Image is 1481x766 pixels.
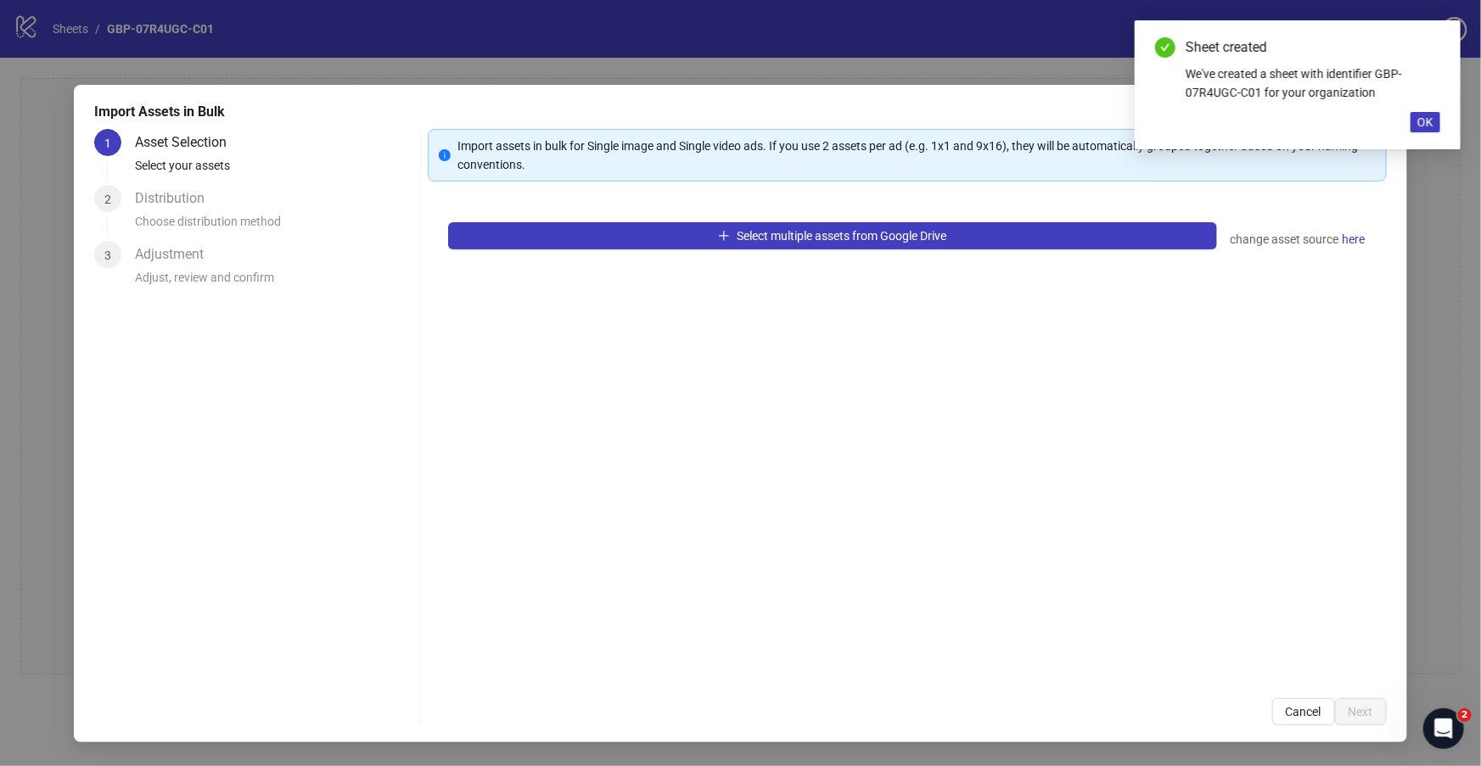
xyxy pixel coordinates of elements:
[135,212,413,241] div: Choose distribution method
[135,268,413,297] div: Adjust, review and confirm
[719,230,731,242] span: plus
[1343,230,1366,249] span: here
[1423,708,1464,749] iframe: Intercom live chat
[104,193,111,206] span: 2
[135,129,240,156] div: Asset Selection
[1411,112,1440,132] button: OK
[1286,705,1321,718] span: Cancel
[94,102,1387,122] div: Import Assets in Bulk
[104,249,111,262] span: 3
[738,229,947,243] span: Select multiple assets from Google Drive
[1417,115,1433,129] span: OK
[1272,698,1335,725] button: Cancel
[449,222,1217,249] button: Select multiple assets from Google Drive
[135,241,217,268] div: Adjustment
[1342,229,1366,249] a: here
[135,185,218,212] div: Distribution
[440,149,452,161] span: info-circle
[104,137,111,150] span: 1
[1335,698,1387,725] button: Next
[1422,37,1440,56] a: Close
[135,156,413,185] div: Select your assets
[1155,37,1175,58] span: check-circle
[1458,708,1472,722] span: 2
[1231,229,1366,249] div: change asset source
[1186,37,1440,58] div: Sheet created
[458,137,1376,174] div: Import assets in bulk for Single image and Single video ads. If you use 2 assets per ad (e.g. 1x1...
[1186,64,1440,102] div: We've created a sheet with identifier GBP-07R4UGC-C01 for your organization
